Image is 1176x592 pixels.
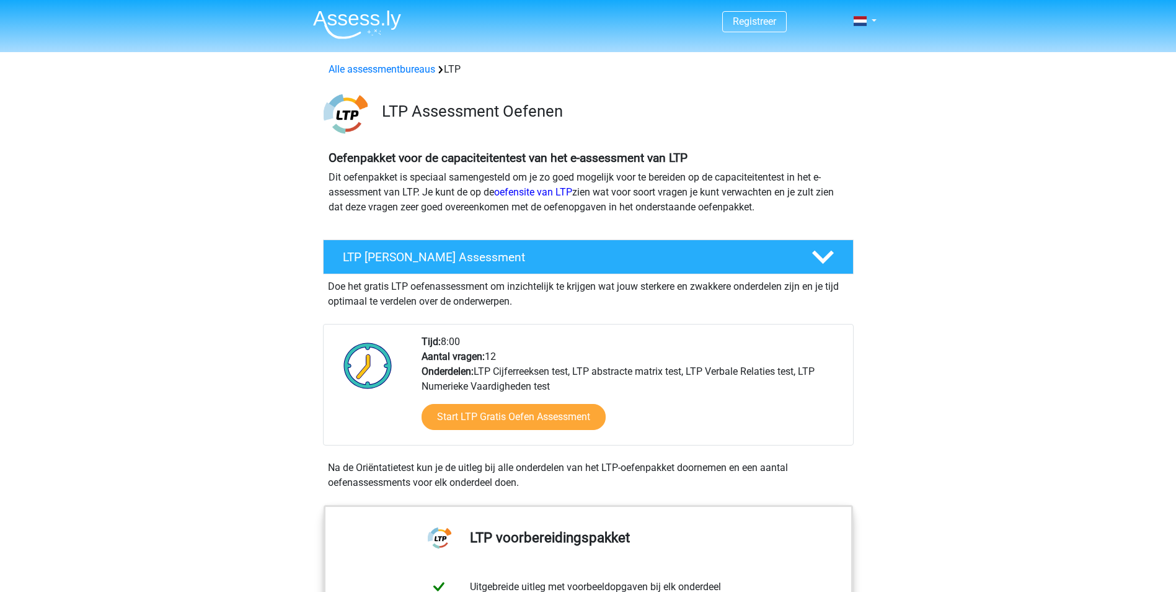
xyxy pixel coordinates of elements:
[422,366,474,377] b: Onderdelen:
[422,351,485,362] b: Aantal vragen:
[313,10,401,39] img: Assessly
[323,274,854,309] div: Doe het gratis LTP oefenassessment om inzichtelijk te krijgen wat jouw sterkere en zwakkere onder...
[323,460,854,490] div: Na de Oriëntatietest kun je de uitleg bij alle onderdelen van het LTP-oefenpakket doornemen en ee...
[422,336,441,348] b: Tijd:
[382,102,844,121] h3: LTP Assessment Oefenen
[494,186,572,198] a: oefensite van LTP
[329,63,435,75] a: Alle assessmentbureaus
[324,92,368,136] img: ltp.png
[324,62,853,77] div: LTP
[318,240,859,274] a: LTP [PERSON_NAME] Assessment
[329,170,848,215] p: Dit oefenpakket is speciaal samengesteld om je zo goed mogelijk voor te bereiden op de capaciteit...
[422,404,606,430] a: Start LTP Gratis Oefen Assessment
[337,334,399,397] img: Klok
[329,151,687,165] b: Oefenpakket voor de capaciteitentest van het e-assessment van LTP
[343,250,792,264] h4: LTP [PERSON_NAME] Assessment
[412,334,852,445] div: 8:00 12 LTP Cijferreeksen test, LTP abstracte matrix test, LTP Verbale Relaties test, LTP Numerie...
[733,16,776,27] a: Registreer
